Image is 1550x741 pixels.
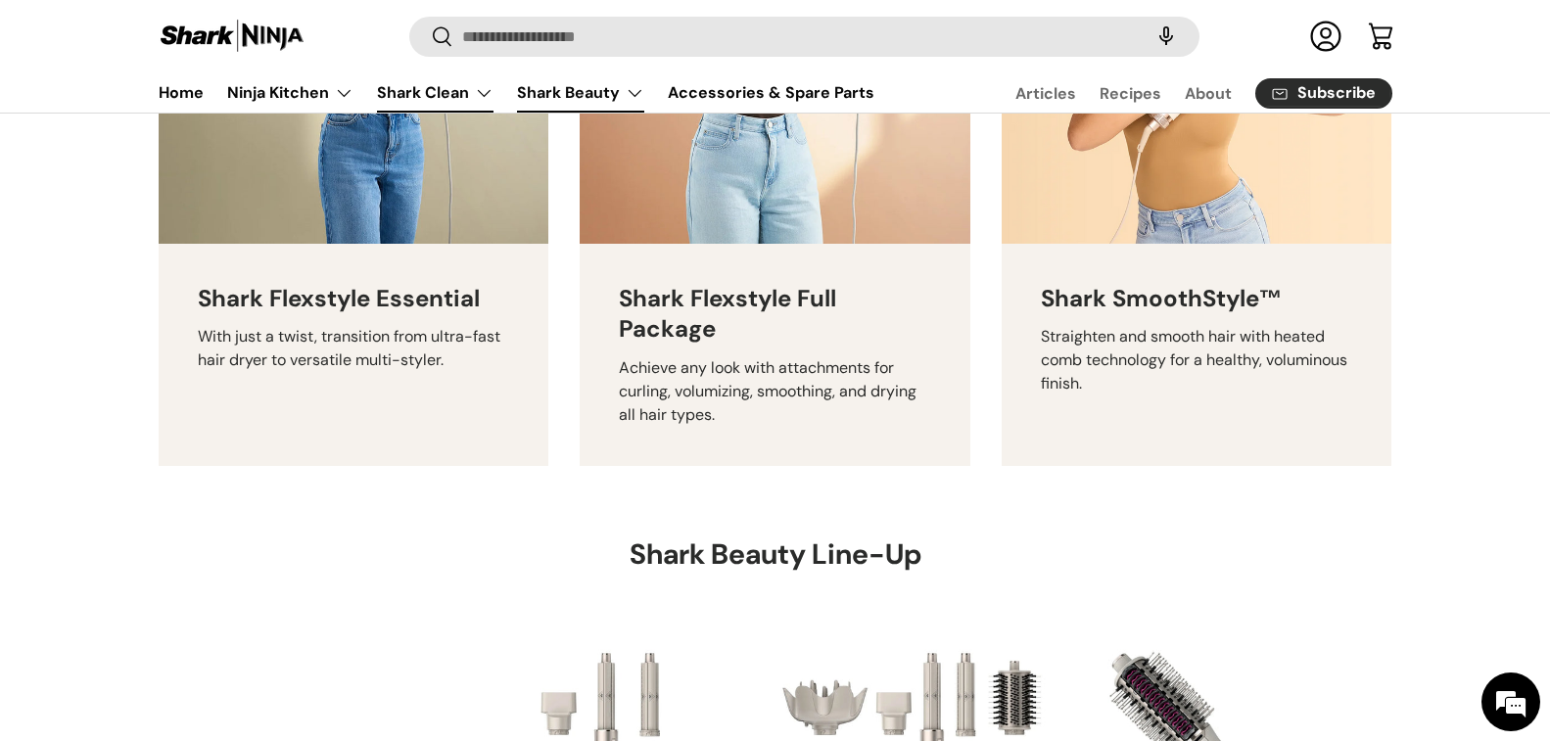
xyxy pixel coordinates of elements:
[1297,86,1376,102] span: Subscribe
[1041,283,1283,313] h3: Shark SmoothStyle™
[1255,78,1392,109] a: Subscribe
[968,73,1392,113] nav: Secondary
[1015,74,1076,113] a: Articles
[159,73,204,112] a: Home
[321,10,368,57] div: Minimize live chat window
[1041,325,1353,395] p: Straighten and smooth hair with heated comb technology for a healthy, voluminous finish.
[198,283,480,313] h3: Shark Flexstyle Essential​
[1100,74,1161,113] a: Recipes
[198,325,510,372] p: With just a twist, transition from ultra-fast hair dryer to versatile multi-styler.
[630,536,921,573] h2: Shark Beauty Line-Up
[102,110,329,135] div: Chat with us now
[505,73,656,113] summary: Shark Beauty
[159,73,874,113] nav: Primary
[10,534,373,603] textarea: Type your message and hit 'Enter'
[668,73,874,112] a: Accessories & Spare Parts
[159,18,305,56] img: Shark Ninja Philippines
[1185,74,1232,113] a: About
[1135,16,1198,59] speech-search-button: Search by voice
[619,356,931,427] p: Achieve any look with attachments for curling, volumizing, smoothing, and drying all hair types.
[215,73,365,113] summary: Ninja Kitchen
[619,283,931,344] h3: ​Shark Flexstyle Full Package
[114,247,270,444] span: We're online!
[365,73,505,113] summary: Shark Clean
